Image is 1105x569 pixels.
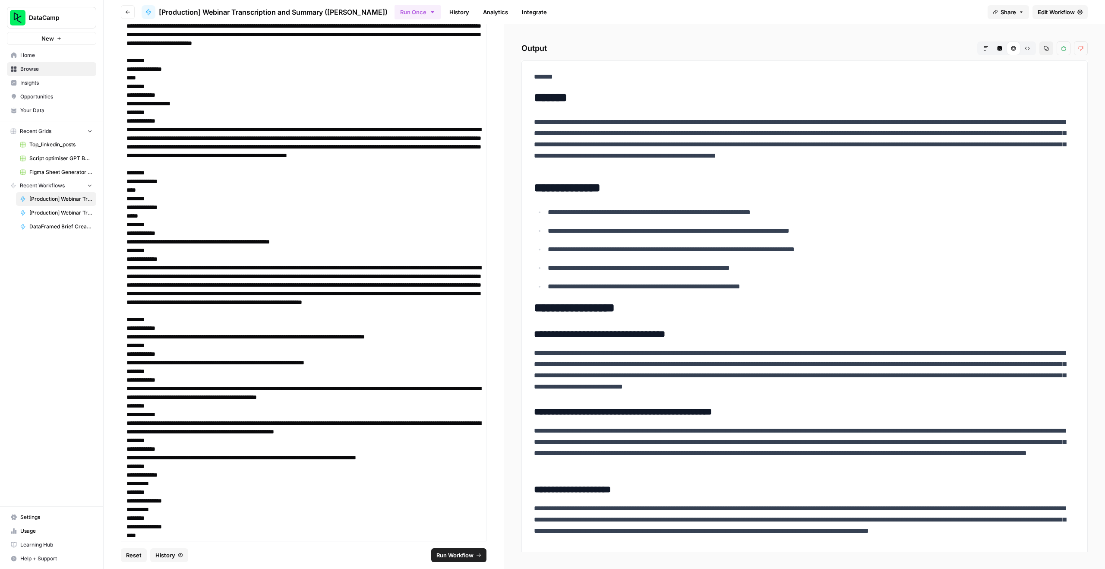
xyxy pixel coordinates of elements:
[20,527,92,535] span: Usage
[7,104,96,117] a: Your Data
[517,5,552,19] a: Integrate
[7,76,96,90] a: Insights
[7,125,96,138] button: Recent Grids
[7,538,96,552] a: Learning Hub
[444,5,474,19] a: History
[7,510,96,524] a: Settings
[16,192,96,206] a: [Production] Webinar Transcription and Summary ([PERSON_NAME])
[16,138,96,152] a: Top_linkedin_posts
[7,552,96,566] button: Help + Support
[20,79,92,87] span: Insights
[436,551,474,560] span: Run Workflow
[20,93,92,101] span: Opportunities
[126,551,142,560] span: Reset
[7,524,96,538] a: Usage
[7,62,96,76] a: Browse
[20,65,92,73] span: Browse
[29,209,92,217] span: [Production] Webinar Transcription and Summary for the
[41,34,54,43] span: New
[16,152,96,165] a: Script optimiser GPT Build V2 Grid
[29,155,92,162] span: Script optimiser GPT Build V2 Grid
[7,7,96,28] button: Workspace: DataCamp
[20,541,92,549] span: Learning Hub
[29,168,92,176] span: Figma Sheet Generator for Social
[29,141,92,149] span: Top_linkedin_posts
[988,5,1029,19] button: Share
[29,13,81,22] span: DataCamp
[142,5,388,19] a: [Production] Webinar Transcription and Summary ([PERSON_NAME])
[7,90,96,104] a: Opportunities
[16,165,96,179] a: Figma Sheet Generator for Social
[16,220,96,234] a: DataFramed Brief Creator - Rhys v5
[20,51,92,59] span: Home
[395,5,441,19] button: Run Once
[20,107,92,114] span: Your Data
[150,548,188,562] button: History
[20,555,92,563] span: Help + Support
[431,548,486,562] button: Run Workflow
[20,513,92,521] span: Settings
[155,551,175,560] span: History
[29,223,92,231] span: DataFramed Brief Creator - Rhys v5
[7,32,96,45] button: New
[1032,5,1088,19] a: Edit Workflow
[121,548,147,562] button: Reset
[521,41,1088,55] h2: Output
[7,179,96,192] button: Recent Workflows
[1001,8,1016,16] span: Share
[478,5,513,19] a: Analytics
[7,48,96,62] a: Home
[16,206,96,220] a: [Production] Webinar Transcription and Summary for the
[10,10,25,25] img: DataCamp Logo
[29,195,92,203] span: [Production] Webinar Transcription and Summary ([PERSON_NAME])
[20,127,51,135] span: Recent Grids
[20,182,65,190] span: Recent Workflows
[1038,8,1075,16] span: Edit Workflow
[159,7,388,17] span: [Production] Webinar Transcription and Summary ([PERSON_NAME])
